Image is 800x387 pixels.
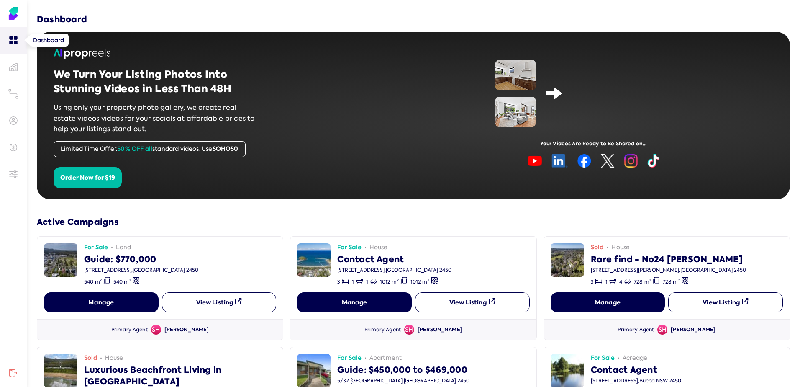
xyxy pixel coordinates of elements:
div: [PERSON_NAME] [164,326,209,333]
div: Contact Agent [591,362,681,376]
span: For Sale [84,243,108,252]
a: Order Now for $19 [54,173,122,182]
span: Avatar of Shane Hessenberger [151,325,161,335]
div: Rare find - No24 [PERSON_NAME] [591,252,746,265]
button: View Listing [668,292,783,312]
div: Contact Agent [337,252,451,265]
span: land [116,243,131,252]
h3: Active Campaigns [37,216,790,228]
div: [STREET_ADDRESS] , [GEOGRAPHIC_DATA] 2450 [337,267,451,273]
span: house [369,243,388,252]
div: [PERSON_NAME] [671,326,715,333]
img: image [297,243,331,277]
p: Using only your property photo gallery, we create real estate videos videos for your socials at a... [54,102,259,134]
div: Guide: $450,000 to $469,000 [337,362,469,376]
button: View Listing [415,292,530,312]
img: image [495,60,536,90]
span: 1 [366,279,368,285]
button: Manage [44,292,159,312]
span: 728 m² [634,279,651,285]
button: Manage [297,292,412,312]
img: image [44,243,77,277]
div: 5/32 [GEOGRAPHIC_DATA] , [GEOGRAPHIC_DATA] 2450 [337,377,469,384]
button: Order Now for $19 [54,167,122,189]
span: 1 [605,279,608,285]
img: Soho Agent Portal Home [7,7,20,20]
div: [PERSON_NAME] [418,326,462,333]
div: [STREET_ADDRESS] , [GEOGRAPHIC_DATA] 2450 [84,267,198,273]
span: 1012 m² [380,279,399,285]
span: 540 m² [84,279,102,285]
span: Avatar of Shane Hessenberger [404,325,414,335]
img: image [528,154,659,168]
span: 728 m² [663,279,680,285]
span: SH [404,325,414,335]
span: 540 m² [113,279,131,285]
span: SH [151,325,161,335]
h3: Dashboard [37,13,87,25]
div: [STREET_ADDRESS] , Bucca NSW 2450 [591,377,681,384]
span: SOHO50 [213,144,238,153]
span: house [611,243,630,252]
span: Sold [591,243,604,252]
button: View Listing [162,292,277,312]
span: apartment [369,354,402,362]
span: 4 [619,279,622,285]
img: image [551,243,584,277]
span: SH [657,325,667,335]
div: Your Videos Are Ready to Be Shared on... [413,140,773,147]
div: Primary Agent [364,326,401,333]
span: 50% OFF all [117,144,152,153]
span: 3 [337,279,340,285]
div: Primary Agent [618,326,654,333]
span: acreage [623,354,647,362]
img: image [495,97,536,127]
span: For Sale [337,354,361,362]
span: 3 [591,279,594,285]
span: Sold [84,354,97,362]
iframe: Demo [572,60,692,127]
span: house [105,354,123,362]
div: [STREET_ADDRESS][PERSON_NAME] , [GEOGRAPHIC_DATA] 2450 [591,267,746,273]
div: Limited Time Offer. standard videos. Use [54,141,246,157]
span: For Sale [337,243,361,252]
span: Avatar of Shane Hessenberger [657,325,667,335]
div: Guide: $770,000 [84,252,198,265]
span: 1 [352,279,354,285]
button: Manage [551,292,665,312]
span: For Sale [591,354,615,362]
h2: We Turn Your Listing Photos Into Stunning Videos in Less Than 48H [54,67,259,95]
span: 1012 m² [410,279,429,285]
div: Primary Agent [111,326,148,333]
